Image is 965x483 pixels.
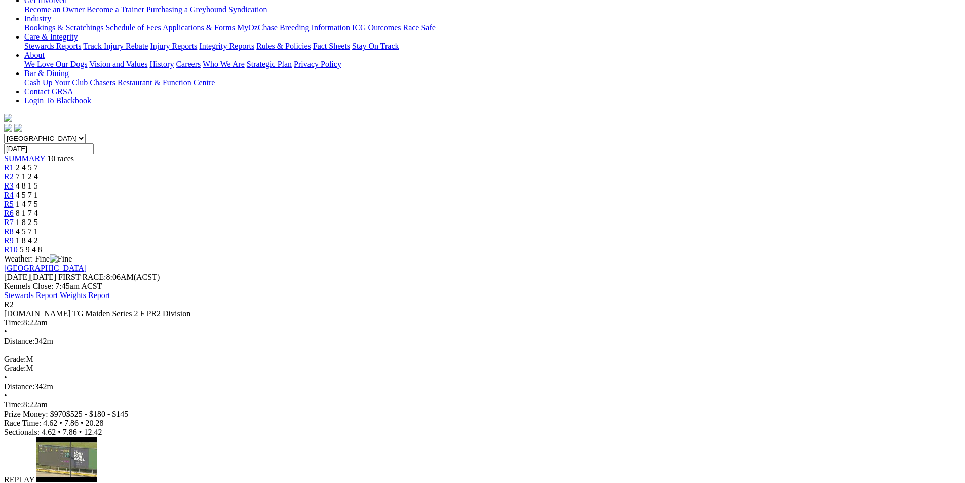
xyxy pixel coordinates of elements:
[24,42,961,51] div: Care & Integrity
[24,69,69,78] a: Bar & Dining
[16,236,38,245] span: 1 8 4 2
[14,124,22,132] img: twitter.svg
[228,5,267,14] a: Syndication
[24,23,961,32] div: Industry
[4,209,14,217] span: R6
[203,60,245,68] a: Who We Are
[66,410,129,418] span: $525 - $180 - $145
[4,114,12,122] img: logo-grsa-white.png
[81,419,84,427] span: •
[4,318,23,327] span: Time:
[79,428,82,436] span: •
[247,60,292,68] a: Strategic Plan
[4,364,961,373] div: M
[4,419,41,427] span: Race Time:
[4,355,961,364] div: M
[24,5,961,14] div: Get Involved
[4,264,87,272] a: [GEOGRAPHIC_DATA]
[4,191,14,199] a: R4
[58,273,160,281] span: 8:06AM(ACST)
[4,143,94,154] input: Select date
[294,60,341,68] a: Privacy Policy
[4,400,23,409] span: Time:
[4,327,7,336] span: •
[176,60,201,68] a: Careers
[4,373,7,382] span: •
[90,78,215,87] a: Chasers Restaurant & Function Centre
[4,382,961,391] div: 342m
[4,337,961,346] div: 342m
[64,419,79,427] span: 7.86
[4,163,14,172] span: R1
[24,60,961,69] div: About
[4,124,12,132] img: facebook.svg
[256,42,311,50] a: Rules & Policies
[24,96,91,105] a: Login To Blackbook
[16,209,38,217] span: 8 1 7 4
[43,419,57,427] span: 4.62
[4,400,961,410] div: 8:22am
[4,236,14,245] span: R9
[4,382,34,391] span: Distance:
[199,42,254,50] a: Integrity Reports
[60,291,110,300] a: Weights Report
[4,200,14,208] a: R5
[16,181,38,190] span: 4 8 1 5
[146,5,226,14] a: Purchasing a Greyhound
[89,60,147,68] a: Vision and Values
[16,218,38,227] span: 1 8 2 5
[42,428,56,436] span: 4.62
[20,245,42,254] span: 5 9 4 8
[4,273,30,281] span: [DATE]
[4,254,72,263] span: Weather: Fine
[4,291,58,300] a: Stewards Report
[163,23,235,32] a: Applications & Forms
[4,245,18,254] a: R10
[352,42,399,50] a: Stay On Track
[4,428,40,436] span: Sectionals:
[149,60,174,68] a: History
[24,42,81,50] a: Stewards Reports
[24,32,78,41] a: Care & Integrity
[4,227,14,236] a: R8
[4,181,14,190] a: R3
[237,23,278,32] a: MyOzChase
[4,282,961,291] div: Kennels Close: 7:45am ACST
[4,355,26,363] span: Grade:
[36,437,97,482] img: default.jpg
[4,218,14,227] a: R7
[4,318,961,327] div: 8:22am
[150,42,197,50] a: Injury Reports
[280,23,350,32] a: Breeding Information
[24,60,87,68] a: We Love Our Dogs
[4,300,14,309] span: R2
[4,172,14,181] a: R2
[16,191,38,199] span: 4 5 7 1
[24,14,51,23] a: Industry
[4,154,45,163] a: SUMMARY
[24,78,961,87] div: Bar & Dining
[24,78,88,87] a: Cash Up Your Club
[24,5,85,14] a: Become an Owner
[105,23,161,32] a: Schedule of Fees
[58,273,106,281] span: FIRST RACE:
[84,428,102,436] span: 12.42
[59,419,62,427] span: •
[352,23,401,32] a: ICG Outcomes
[4,309,961,318] div: [DOMAIN_NAME] TG Maiden Series 2 F PR2 Division
[63,428,77,436] span: 7.86
[24,23,103,32] a: Bookings & Scratchings
[403,23,435,32] a: Race Safe
[16,227,38,236] span: 4 5 7 1
[16,172,38,181] span: 7 1 2 4
[313,42,350,50] a: Fact Sheets
[24,87,73,96] a: Contact GRSA
[50,254,72,264] img: Fine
